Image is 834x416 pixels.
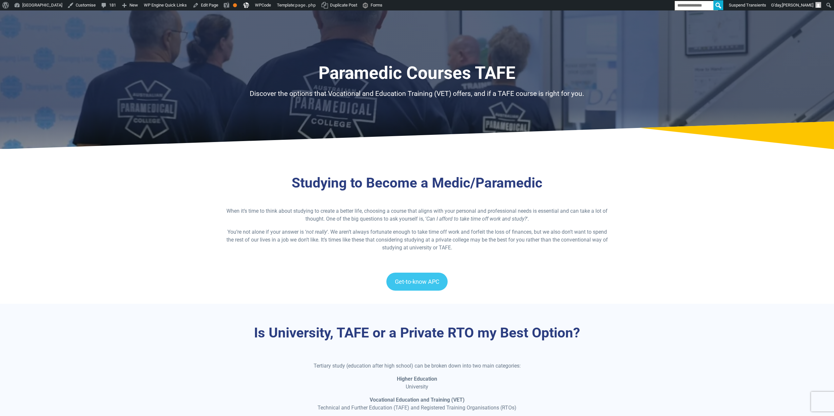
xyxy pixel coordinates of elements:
[258,362,576,370] p: Tertiary study (education after high school) can be broken down into two main categories:
[386,273,448,291] a: Get-to-know APC
[225,175,609,191] h3: Studying to Become a Medic/Paramedic
[258,375,576,391] p: University
[258,396,576,412] p: Technical and Further Education (TAFE) and Registered Training Organisations (RTOs)
[227,229,306,235] span: You’re not alone if your answer is ‘
[225,89,609,99] div: Discover the options that Vocational and Education Training (VET) offers, and if a TAFE course is...
[397,376,437,382] strong: Higher Education
[226,229,608,251] span: ‘. We aren’t always fortunate enough to take time off work and forfeit the loss of finances, but ...
[225,325,609,341] h3: Is University, TAFE or a Private RTO my Best Option?
[527,216,529,222] span: ‘.
[225,63,609,83] h1: Paramedic Courses TAFE
[306,229,327,235] span: not really
[370,397,465,403] strong: Vocational Education and Training (VET)
[426,216,527,222] span: Can I afford to take time off work and study?
[226,208,608,222] span: When it’s time to think about studying to create a better life, choosing a course that aligns wit...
